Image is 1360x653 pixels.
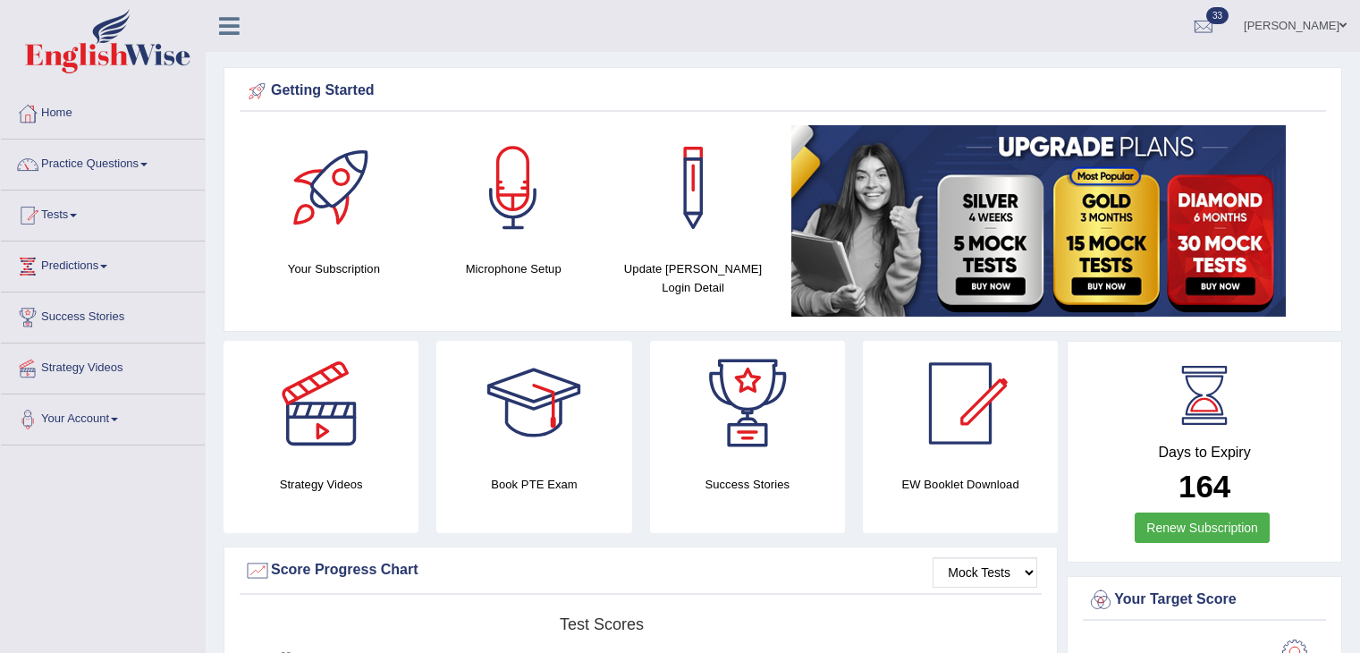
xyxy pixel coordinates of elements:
div: Score Progress Chart [244,557,1037,584]
a: Success Stories [1,293,205,337]
a: Strategy Videos [1,343,205,388]
span: 33 [1206,7,1229,24]
a: Tests [1,191,205,235]
tspan: Test scores [560,615,644,633]
a: Renew Subscription [1135,513,1270,543]
img: small5.jpg [791,125,1286,317]
h4: Book PTE Exam [436,475,631,494]
a: Home [1,89,205,133]
a: Your Account [1,394,205,439]
h4: Success Stories [650,475,845,494]
b: 164 [1178,469,1230,504]
h4: Your Subscription [253,259,415,278]
h4: Strategy Videos [224,475,418,494]
h4: Update [PERSON_NAME] Login Detail [612,259,774,297]
h4: Days to Expiry [1087,445,1322,461]
div: Your Target Score [1087,587,1322,614]
a: Practice Questions [1,140,205,184]
h4: EW Booklet Download [863,475,1058,494]
h4: Microphone Setup [433,259,595,278]
div: Getting Started [244,78,1322,105]
a: Predictions [1,242,205,286]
